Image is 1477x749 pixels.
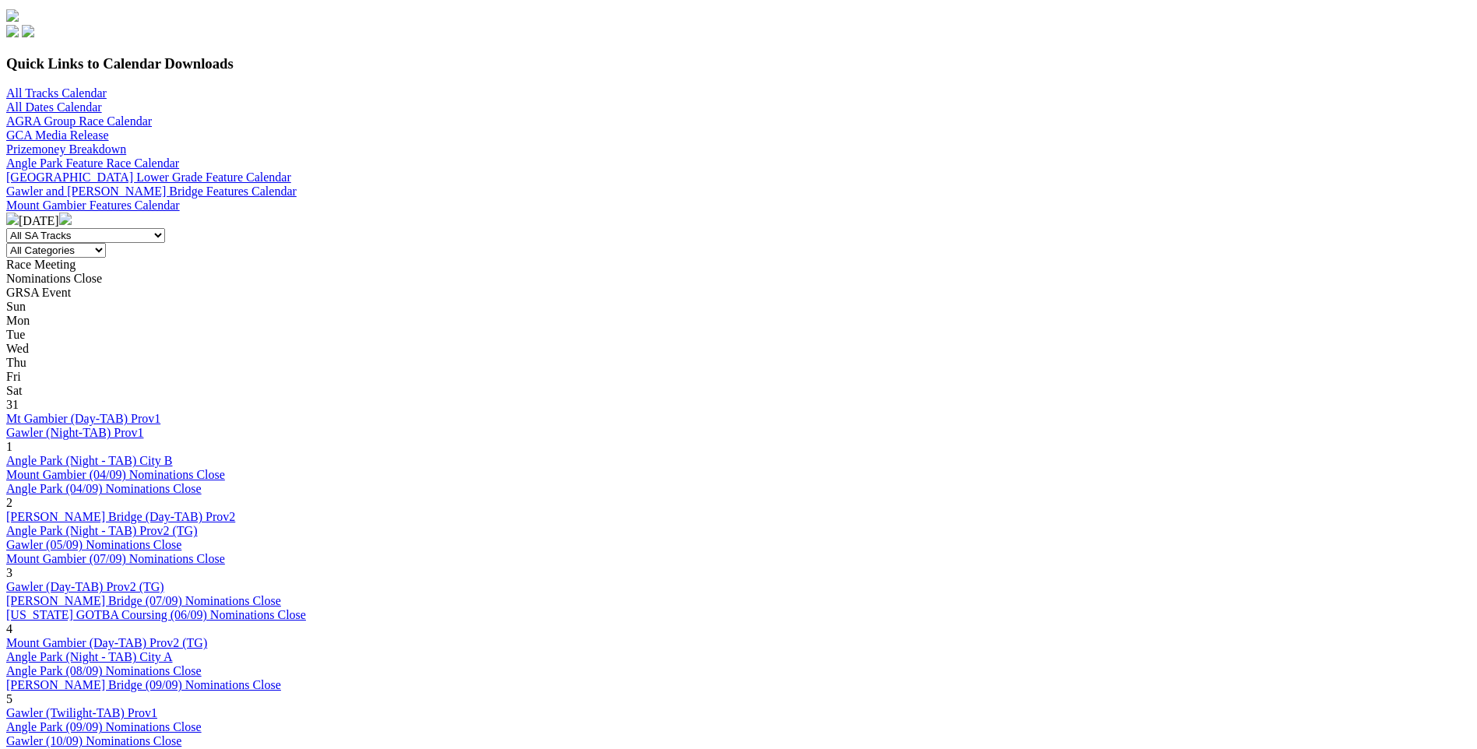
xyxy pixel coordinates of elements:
a: Angle Park (08/09) Nominations Close [6,664,202,677]
a: Mount Gambier (Day-TAB) Prov2 (TG) [6,636,207,649]
a: Gawler (05/09) Nominations Close [6,538,181,551]
a: Angle Park (09/09) Nominations Close [6,720,202,733]
span: 4 [6,622,12,635]
img: chevron-left-pager-white.svg [6,213,19,225]
a: [GEOGRAPHIC_DATA] Lower Grade Feature Calendar [6,171,291,184]
div: Race Meeting [6,258,1471,272]
a: GCA Media Release [6,128,109,142]
a: Angle Park (Night - TAB) City B [6,454,173,467]
div: Tue [6,328,1471,342]
div: Mon [6,314,1471,328]
img: facebook.svg [6,25,19,37]
img: logo-grsa-white.png [6,9,19,22]
a: Mount Gambier (07/09) Nominations Close [6,552,225,565]
a: All Tracks Calendar [6,86,107,100]
div: Sat [6,384,1471,398]
span: 3 [6,566,12,579]
a: Gawler (Day-TAB) Prov2 (TG) [6,580,164,593]
a: Mount Gambier Features Calendar [6,199,180,212]
a: Angle Park (Night - TAB) Prov2 (TG) [6,524,198,537]
div: Thu [6,356,1471,370]
a: Angle Park Feature Race Calendar [6,156,179,170]
a: Angle Park (Night - TAB) City A [6,650,173,663]
a: Prizemoney Breakdown [6,142,126,156]
div: Fri [6,370,1471,384]
a: Gawler (Night-TAB) Prov1 [6,426,143,439]
a: Gawler (Twilight-TAB) Prov1 [6,706,157,719]
div: Wed [6,342,1471,356]
a: [PERSON_NAME] Bridge (Day-TAB) Prov2 [6,510,235,523]
span: 1 [6,440,12,453]
img: twitter.svg [22,25,34,37]
div: Sun [6,300,1471,314]
img: chevron-right-pager-white.svg [59,213,72,225]
span: 2 [6,496,12,509]
a: [PERSON_NAME] Bridge (07/09) Nominations Close [6,594,281,607]
h3: Quick Links to Calendar Downloads [6,55,1471,72]
a: Angle Park (04/09) Nominations Close [6,482,202,495]
a: All Dates Calendar [6,100,102,114]
a: [US_STATE] GOTBA Coursing (06/09) Nominations Close [6,608,306,621]
div: Nominations Close [6,272,1471,286]
div: [DATE] [6,213,1471,228]
a: Mt Gambier (Day-TAB) Prov1 [6,412,160,425]
span: 31 [6,398,19,411]
a: Gawler and [PERSON_NAME] Bridge Features Calendar [6,185,297,198]
a: Gawler (10/09) Nominations Close [6,734,181,747]
a: AGRA Group Race Calendar [6,114,152,128]
span: 5 [6,692,12,705]
div: GRSA Event [6,286,1471,300]
a: [PERSON_NAME] Bridge (09/09) Nominations Close [6,678,281,691]
a: Mount Gambier (04/09) Nominations Close [6,468,225,481]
